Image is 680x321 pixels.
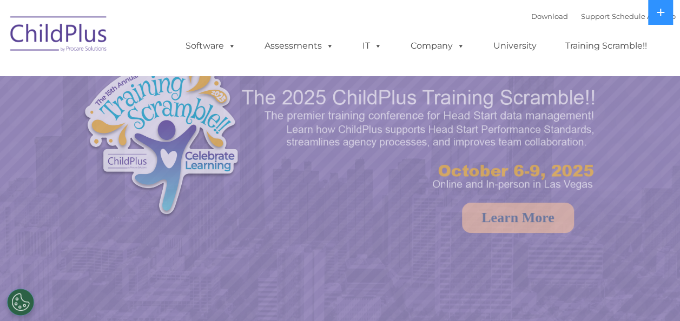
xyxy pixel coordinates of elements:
[254,35,345,57] a: Assessments
[531,12,676,21] font: |
[5,9,113,63] img: ChildPlus by Procare Solutions
[483,35,547,57] a: University
[175,35,247,57] a: Software
[400,35,476,57] a: Company
[462,203,574,233] a: Learn More
[554,35,658,57] a: Training Scramble!!
[612,12,676,21] a: Schedule A Demo
[531,12,568,21] a: Download
[581,12,610,21] a: Support
[352,35,393,57] a: IT
[7,289,34,316] button: Cookies Settings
